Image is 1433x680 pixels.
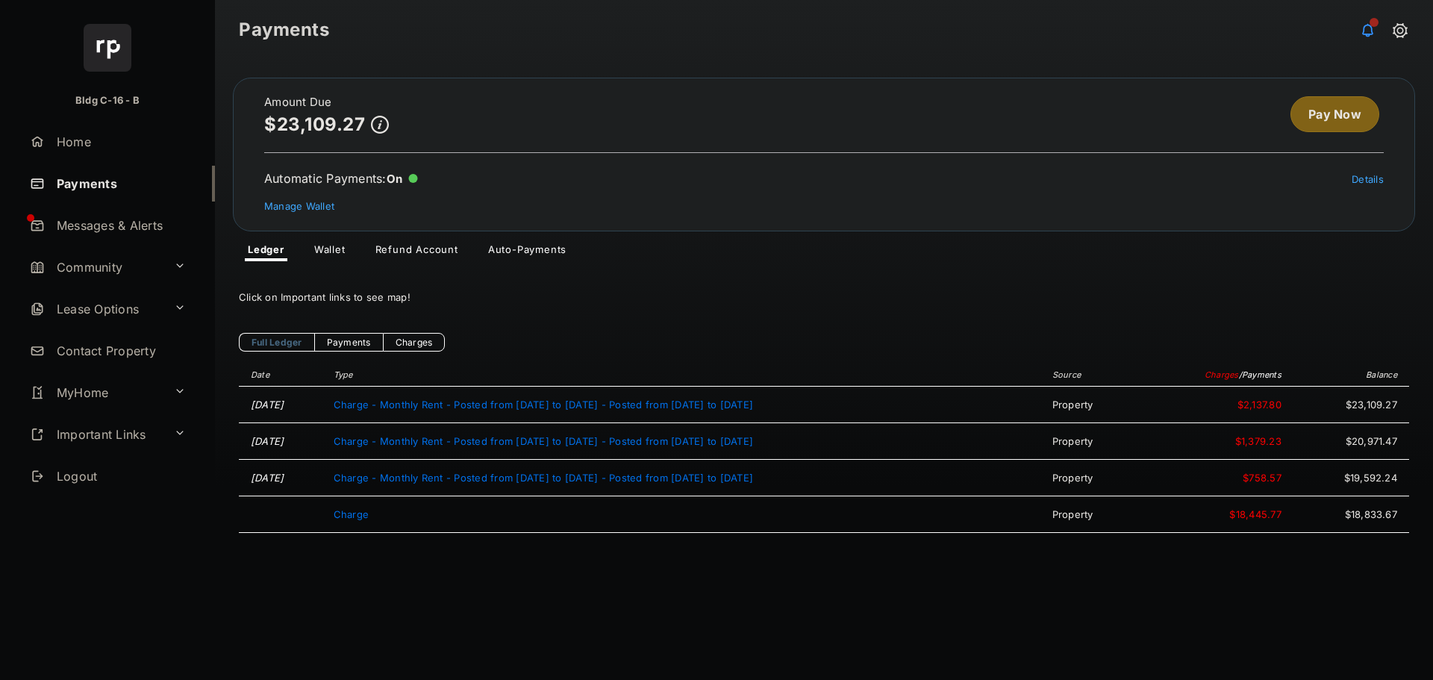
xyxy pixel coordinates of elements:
th: Balance [1289,364,1409,387]
th: Type [326,364,1045,387]
span: Charges [1205,369,1239,380]
div: Automatic Payments : [264,171,418,186]
span: Charge - Monthly Rent - Posted from [DATE] to [DATE] - Posted from [DATE] to [DATE] [334,399,754,411]
a: Ledger [236,243,296,261]
span: $758.57 [1145,472,1281,484]
td: $20,971.47 [1289,423,1409,460]
time: [DATE] [251,472,284,484]
time: [DATE] [251,435,284,447]
time: [DATE] [251,399,284,411]
td: $19,592.24 [1289,460,1409,496]
a: Home [24,124,215,160]
p: $23,109.27 [264,114,365,134]
span: Charge [334,508,369,520]
a: Refund Account [363,243,470,261]
strong: Payments [239,21,329,39]
a: Wallet [302,243,358,261]
span: $18,445.77 [1145,508,1281,520]
a: Payments [24,166,215,202]
div: Click on Important links to see map! [239,279,1409,315]
td: Property [1045,387,1137,423]
a: Payments [314,333,383,352]
span: $1,379.23 [1145,435,1281,447]
td: Property [1045,460,1137,496]
a: Logout [24,458,215,494]
h2: Amount Due [264,96,389,108]
a: MyHome [24,375,168,411]
a: Manage Wallet [264,200,334,212]
span: On [387,172,403,186]
a: Auto-Payments [476,243,578,261]
th: Source [1045,364,1137,387]
p: Bldg C-16 - B [75,93,140,108]
a: Messages & Alerts [24,208,215,243]
a: Full Ledger [239,333,314,352]
span: $2,137.80 [1145,399,1281,411]
a: Lease Options [24,291,168,327]
a: Contact Property [24,333,215,369]
a: Charges [383,333,446,352]
span: / Payments [1239,369,1281,380]
img: svg+xml;base64,PHN2ZyB4bWxucz0iaHR0cDovL3d3dy53My5vcmcvMjAwMC9zdmciIHdpZHRoPSI2NCIgaGVpZ2h0PSI2NC... [84,24,131,72]
td: Property [1045,496,1137,533]
td: Property [1045,423,1137,460]
td: $23,109.27 [1289,387,1409,423]
span: Charge - Monthly Rent - Posted from [DATE] to [DATE] - Posted from [DATE] to [DATE] [334,435,754,447]
a: Important Links [24,417,168,452]
a: Details [1352,173,1384,185]
td: $18,833.67 [1289,496,1409,533]
th: Date [239,364,326,387]
a: Community [24,249,168,285]
span: Charge - Monthly Rent - Posted from [DATE] to [DATE] - Posted from [DATE] to [DATE] [334,472,754,484]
